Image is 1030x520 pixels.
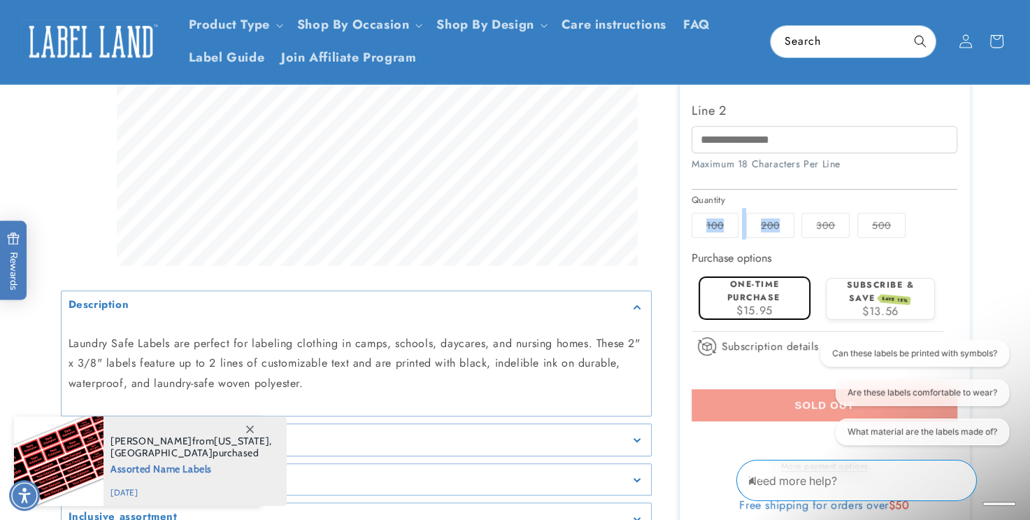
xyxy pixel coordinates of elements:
[905,26,936,57] button: Search
[692,157,957,171] div: Maximum 18 Characters Per Line
[62,292,651,323] summary: Description
[9,480,40,511] div: Accessibility Menu
[857,213,906,238] label: 500
[553,8,675,41] a: Care instructions
[273,41,424,74] a: Join Affiliate Program
[110,435,272,459] span: from , purchased
[11,408,177,450] iframe: Sign Up via Text for Offers
[746,213,794,238] label: 200
[289,8,429,41] summary: Shop By Occasion
[692,498,957,512] div: Free shipping for orders over
[683,17,710,33] span: FAQ
[69,299,129,313] h2: Description
[180,8,289,41] summary: Product Type
[436,15,534,34] a: Shop By Design
[16,15,166,69] a: Label Land
[847,279,915,304] label: Subscribe & save
[862,303,899,319] span: $13.56
[736,454,1016,506] iframe: Gorgias Floating Chat
[281,50,416,66] span: Join Affiliate Program
[727,278,780,304] label: One-time purchase
[692,213,738,238] label: 100
[675,8,719,41] a: FAQ
[692,193,727,207] legend: Quantity
[692,389,957,421] button: Sold out
[180,41,273,74] a: Label Guide
[879,295,910,306] span: SAVE 15%
[801,213,850,238] label: 300
[297,17,410,33] span: Shop By Occasion
[736,302,773,318] span: $15.95
[110,447,213,459] span: [GEOGRAPHIC_DATA]
[21,20,161,63] img: Label Land
[214,435,269,447] span: [US_STATE]
[692,99,957,122] label: Line 2
[62,425,651,456] summary: Features
[794,399,854,412] span: Sold out
[722,338,819,355] span: Subscription details
[62,464,651,496] summary: Details
[69,334,644,394] p: Laundry Safe Labels are perfect for labeling clothing in camps, schools, daycares, and nursing ho...
[692,250,771,266] label: Purchase options
[692,460,957,472] a: More payment options
[189,15,270,34] a: Product Type
[562,17,666,33] span: Care instructions
[7,232,20,290] span: Rewards
[110,459,272,477] span: Assorted Name Labels
[428,8,552,41] summary: Shop By Design
[811,340,1016,457] iframe: Gorgias live chat conversation starters
[110,486,272,499] span: [DATE]
[189,50,265,66] span: Label Guide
